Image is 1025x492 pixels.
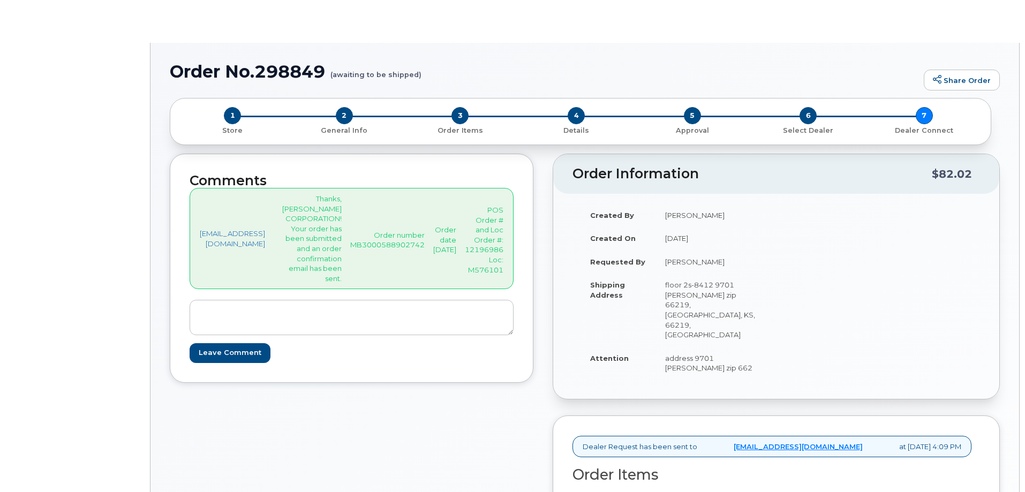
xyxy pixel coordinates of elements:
[655,273,768,346] td: floor 2s-8412 9701 [PERSON_NAME] zip 66219, [GEOGRAPHIC_DATA], KS, 66219, [GEOGRAPHIC_DATA]
[190,343,270,363] input: Leave Comment
[924,70,1000,91] a: Share Order
[572,467,971,483] h2: Order Items
[350,230,425,250] p: Order number MB3000588902742
[518,124,635,135] a: 4 Details
[655,203,768,227] td: [PERSON_NAME]
[402,124,518,135] a: 3 Order Items
[590,354,629,362] strong: Attention
[465,205,503,275] p: POS Order # and Loc Order #: 12196986 Loc: M576101
[523,126,630,135] p: Details
[655,226,768,250] td: [DATE]
[932,164,972,184] div: $82.02
[734,442,863,452] a: [EMAIL_ADDRESS][DOMAIN_NAME]
[406,126,514,135] p: Order Items
[170,62,918,81] h1: Order No.298849
[638,126,746,135] p: Approval
[634,124,750,135] a: 5 Approval
[200,229,265,248] a: [EMAIL_ADDRESS][DOMAIN_NAME]
[291,126,398,135] p: General Info
[282,194,342,283] p: Thanks, [PERSON_NAME] CORPORATION! Your order has been submitted and an order confirmation email ...
[655,346,768,380] td: address 9701 [PERSON_NAME] zip 662
[684,107,701,124] span: 5
[330,62,421,79] small: (awaiting to be shipped)
[433,225,456,255] p: Order date [DATE]
[224,107,241,124] span: 1
[755,126,862,135] p: Select Dealer
[451,107,469,124] span: 3
[655,250,768,274] td: [PERSON_NAME]
[568,107,585,124] span: 4
[590,258,645,266] strong: Requested By
[590,281,625,299] strong: Shipping Address
[336,107,353,124] span: 2
[572,436,971,458] div: Dealer Request has been sent to at [DATE] 4:09 PM
[750,124,866,135] a: 6 Select Dealer
[183,126,282,135] p: Store
[179,124,287,135] a: 1 Store
[190,173,514,188] h2: Comments
[590,234,636,243] strong: Created On
[590,211,634,219] strong: Created By
[572,166,932,181] h2: Order Information
[800,107,817,124] span: 6
[287,124,403,135] a: 2 General Info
